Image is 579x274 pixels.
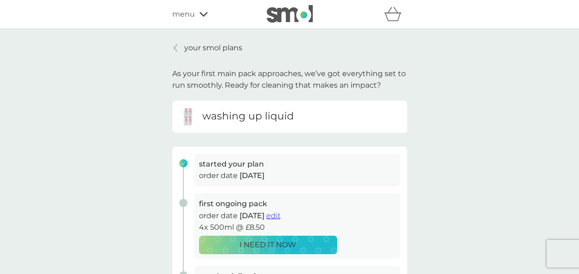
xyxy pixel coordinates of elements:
[240,211,264,220] span: [DATE]
[179,107,198,126] img: washing up liquid
[172,8,195,20] span: menu
[240,239,296,251] p: I NEED IT NOW
[199,170,396,182] p: order date
[267,5,313,23] img: smol
[184,42,242,54] p: your smol plans
[172,68,407,91] p: As your first main pack approaches, we’ve got everything set to run smoothly. Ready for cleaning ...
[199,210,396,222] p: order date
[199,158,396,170] h3: started your plan
[202,109,294,124] h6: washing up liquid
[199,198,396,210] h3: first ongoing pack
[266,210,281,222] button: edit
[172,42,242,54] a: your smol plans
[199,221,396,233] p: 4x 500ml @ £8.50
[384,5,407,24] div: basket
[199,236,337,254] button: I NEED IT NOW
[266,211,281,220] span: edit
[240,171,264,180] span: [DATE]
